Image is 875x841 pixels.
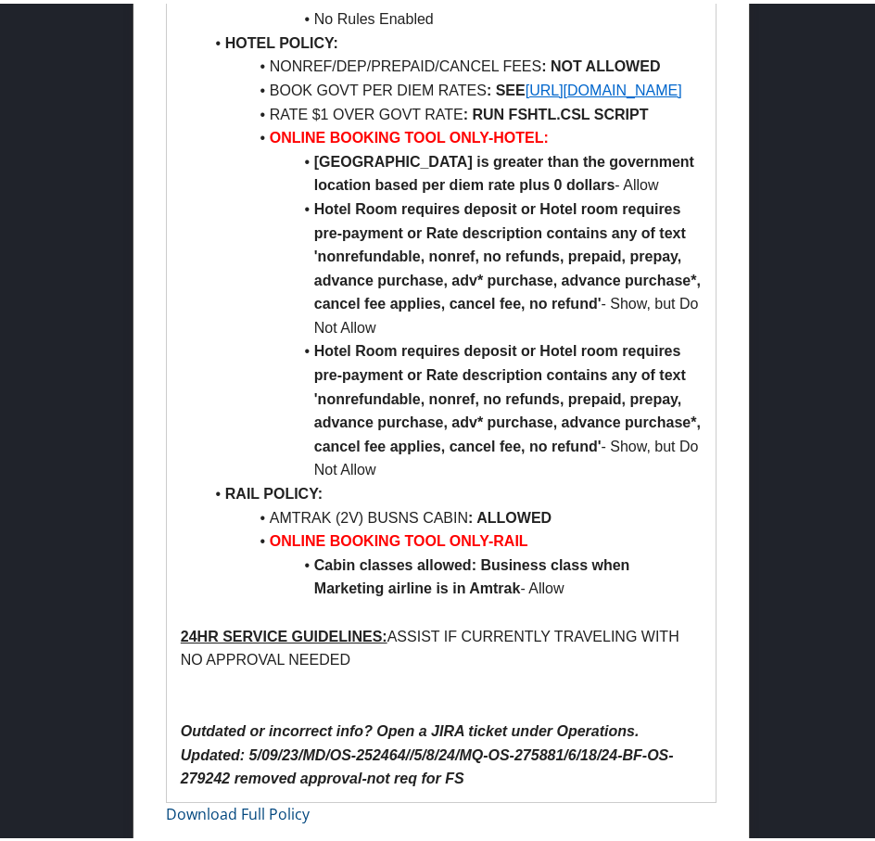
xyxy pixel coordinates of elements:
[270,529,528,545] strong: ONLINE BOOKING TOOL ONLY-RAIL
[225,32,338,47] strong: HOTEL POLICY:
[203,51,702,75] li: NONREF/DEP/PREPAID/CANCEL FEES
[181,720,640,735] em: Outdated or incorrect info? Open a JIRA ticket under Operations.
[541,55,660,70] strong: : NOT ALLOWED
[181,621,702,669] p: ASSIST IF CURRENTLY TRAVELING WITH NO APPROVAL NEEDED
[181,744,674,784] em: Updated: 5/09/23/MD/OS-252464//5/8/24/MQ-OS-275881/6/18/24-BF-OS-279242 removed approval-not req ...
[203,503,702,527] li: AMTRAK (2V) BUSNS CABIN
[487,79,526,95] strong: : SEE
[270,126,549,142] strong: ONLINE BOOKING TOOL ONLY-HOTEL:
[314,339,705,450] strong: Hotel Room requires deposit or Hotel room requires pre-payment or Rate description contains any o...
[203,194,702,337] li: - Show, but Do Not Allow
[203,75,702,99] li: BOOK GOVT PER DIEM RATES
[203,99,702,123] li: RATE $1 OVER GOVT RATE
[314,554,634,593] strong: Cabin classes allowed: Business class when Marketing airline is in Amtrak
[314,198,705,308] strong: Hotel Room requires deposit or Hotel room requires pre-payment or Rate description contains any o...
[203,147,702,194] li: - Allow
[463,103,649,119] strong: : RUN FSHTL.CSL SCRIPT
[314,150,699,190] strong: [GEOGRAPHIC_DATA] is greater than the government location based per diem rate plus 0 dollars
[526,79,682,95] a: [URL][DOMAIN_NAME]
[468,506,552,522] strong: : ALLOWED
[203,4,702,28] li: No Rules Enabled
[203,550,702,597] li: - Allow
[166,800,310,821] a: Download Full Policy
[225,482,323,498] strong: RAIL POLICY:
[181,625,387,641] u: 24HR SERVICE GUIDELINES:
[203,336,702,478] li: - Show, but Do Not Allow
